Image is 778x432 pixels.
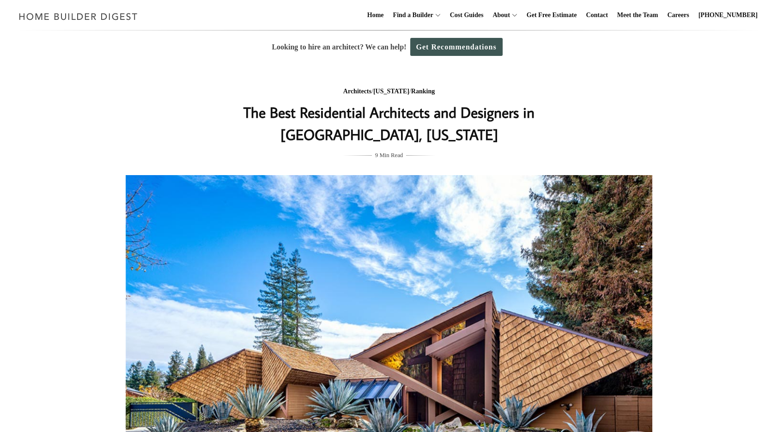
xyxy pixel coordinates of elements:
[411,88,435,95] a: Ranking
[582,0,611,30] a: Contact
[489,0,510,30] a: About
[389,0,433,30] a: Find a Builder
[205,101,573,146] h1: The Best Residential Architects and Designers in [GEOGRAPHIC_DATA], [US_STATE]
[343,88,371,95] a: Architects
[446,0,487,30] a: Cost Guides
[205,86,573,97] div: / /
[15,7,142,25] img: Home Builder Digest
[614,0,662,30] a: Meet the Team
[364,0,388,30] a: Home
[410,38,503,56] a: Get Recommendations
[523,0,581,30] a: Get Free Estimate
[695,0,761,30] a: [PHONE_NUMBER]
[664,0,693,30] a: Careers
[375,150,403,160] span: 9 Min Read
[373,88,409,95] a: [US_STATE]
